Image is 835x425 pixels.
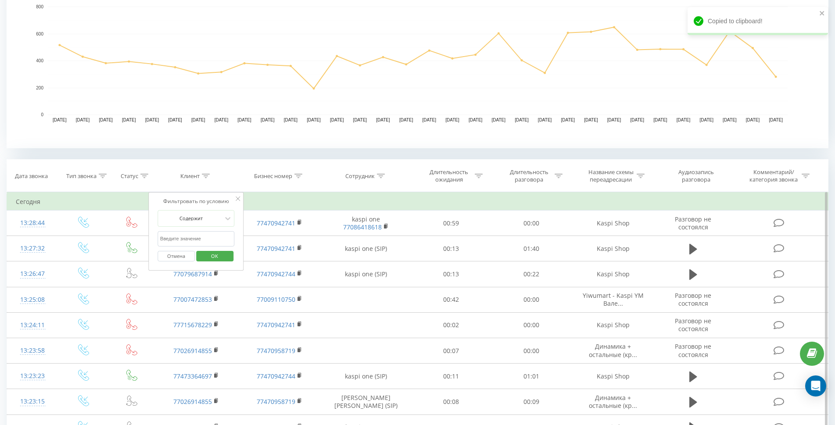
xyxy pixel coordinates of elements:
a: 77473364697 [173,372,212,380]
text: [DATE] [307,118,321,122]
td: Kaspi Shop [571,364,655,389]
a: 77470958719 [257,397,295,406]
button: Отмена [158,251,195,262]
text: [DATE] [746,118,760,122]
a: 77470942741 [257,244,295,253]
text: [DATE] [99,118,113,122]
div: Бизнес номер [254,172,292,180]
text: [DATE] [492,118,506,122]
td: 00:08 [411,389,491,414]
div: Длительность разговора [505,168,552,183]
div: Copied to clipboard! [688,7,828,35]
text: [DATE] [399,118,413,122]
td: Kaspi Shop [571,312,655,338]
div: 13:27:32 [16,240,49,257]
text: 0 [41,112,43,117]
text: [DATE] [122,118,136,122]
td: 00:22 [491,261,571,287]
text: [DATE] [76,118,90,122]
td: 00:09 [491,389,571,414]
a: 77026914855 [173,346,212,355]
div: 13:28:44 [16,214,49,232]
text: [DATE] [330,118,344,122]
text: [DATE] [699,118,713,122]
a: 77715678229 [173,321,212,329]
div: Тип звонка [66,172,97,180]
td: 00:02 [411,312,491,338]
span: Разговор не состоялся [675,317,711,333]
div: Фильтровать по условию [158,197,235,206]
text: [DATE] [584,118,598,122]
div: 13:23:23 [16,368,49,385]
span: Yiwumart - Kaspi YM Вале... [583,291,644,307]
td: 00:11 [411,364,491,389]
a: 77079687914 [173,270,212,278]
a: 77007472853 [173,295,212,304]
a: 77086418618 [343,223,382,231]
a: 77470942744 [257,270,295,278]
div: 13:23:58 [16,342,49,359]
div: 13:24:11 [16,317,49,334]
text: [DATE] [284,118,298,122]
td: Kaspi Shop [571,236,655,261]
span: Динамика + остальные (кр... [589,342,637,358]
span: OK [202,249,227,263]
text: [DATE] [677,118,691,122]
text: [DATE] [769,118,783,122]
div: Длительность ожидания [426,168,473,183]
td: 00:00 [491,211,571,236]
text: [DATE] [191,118,205,122]
div: Комментарий/категория звонка [748,168,799,183]
a: 77009110750 [257,295,295,304]
a: 77470942744 [257,372,295,380]
text: [DATE] [376,118,390,122]
div: Open Intercom Messenger [805,375,826,396]
text: 200 [36,86,43,90]
span: Разговор не состоялся [675,291,711,307]
td: 01:01 [491,364,571,389]
td: 00:59 [411,211,491,236]
td: 00:00 [491,338,571,364]
td: kaspi one [321,211,411,236]
td: 00:13 [411,236,491,261]
text: [DATE] [53,118,67,122]
text: [DATE] [607,118,621,122]
text: 600 [36,32,43,36]
text: [DATE] [469,118,483,122]
td: kaspi one (SIP) [321,236,411,261]
td: 00:42 [411,287,491,312]
td: Kaspi Shop [571,211,655,236]
div: Статус [121,172,138,180]
div: Клиент [180,172,200,180]
span: Разговор не состоялся [675,342,711,358]
button: close [819,10,825,18]
button: OK [196,251,233,262]
a: 77470958719 [257,346,295,355]
td: Kaspi Shop [571,261,655,287]
span: Динамика + остальные (кр... [589,393,637,410]
text: [DATE] [653,118,667,122]
a: 77026914855 [173,397,212,406]
div: Дата звонка [15,172,48,180]
text: 800 [36,4,43,9]
td: 00:00 [491,312,571,338]
td: kaspi one (SIP) [321,364,411,389]
td: 00:13 [411,261,491,287]
a: 77470942741 [257,321,295,329]
div: 13:25:08 [16,291,49,308]
text: [DATE] [723,118,737,122]
text: [DATE] [630,118,644,122]
text: [DATE] [145,118,159,122]
text: [DATE] [538,118,552,122]
text: [DATE] [561,118,575,122]
text: [DATE] [423,118,437,122]
div: Сотрудник [345,172,375,180]
td: kaspi one (SIP) [321,261,411,287]
text: [DATE] [237,118,251,122]
text: [DATE] [261,118,275,122]
div: 13:23:15 [16,393,49,410]
text: [DATE] [445,118,459,122]
text: [DATE] [168,118,182,122]
text: [DATE] [515,118,529,122]
span: Разговор не состоялся [675,215,711,231]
